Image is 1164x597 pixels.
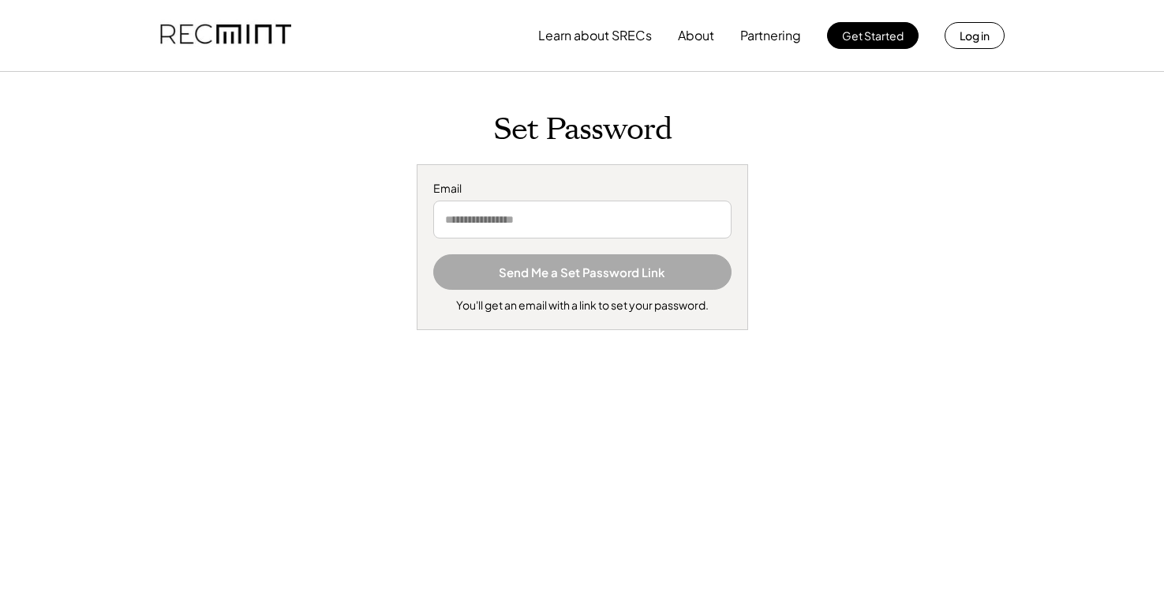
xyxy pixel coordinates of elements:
[456,298,709,314] div: You'll get an email with a link to set your password.
[740,20,801,51] button: Partnering
[433,254,732,290] button: Send Me a Set Password Link
[678,20,714,51] button: About
[93,111,1072,148] h1: Set Password
[538,20,652,51] button: Learn about SRECs
[433,181,732,197] div: Email
[945,22,1005,49] button: Log in
[827,22,919,49] button: Get Started
[160,9,291,62] img: recmint-logotype%403x.png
